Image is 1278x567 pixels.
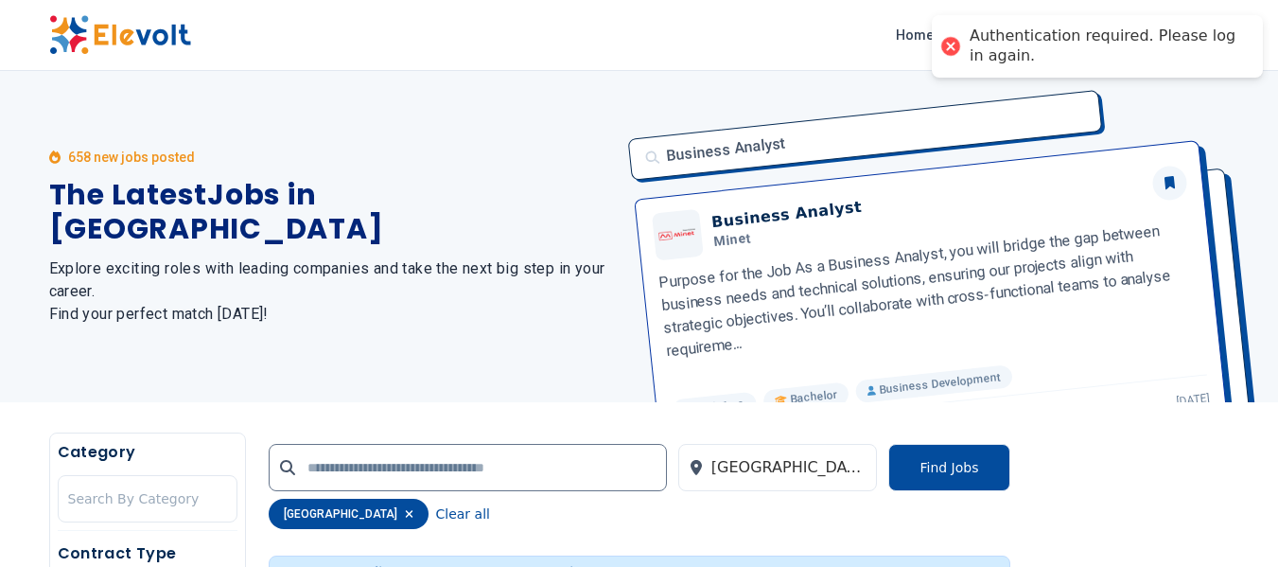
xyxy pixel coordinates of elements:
h5: Category [58,441,237,464]
h5: Contract Type [58,542,237,565]
img: Elevolt [49,15,191,55]
button: Clear all [436,499,490,529]
button: Find Jobs [888,444,1009,491]
div: Authentication required. Please log in again. [970,27,1244,66]
h1: The Latest Jobs in [GEOGRAPHIC_DATA] [49,178,617,246]
p: 658 new jobs posted [68,148,195,167]
div: [GEOGRAPHIC_DATA] [269,499,429,529]
a: Home [888,20,941,50]
h2: Explore exciting roles with leading companies and take the next big step in your career. Find you... [49,257,617,326]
